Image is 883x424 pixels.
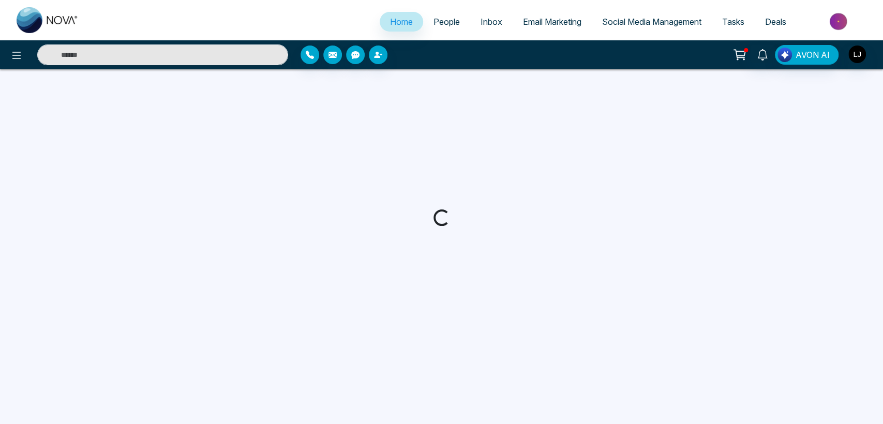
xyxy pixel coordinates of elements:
[17,7,79,33] img: Nova CRM Logo
[592,12,712,32] a: Social Media Management
[602,17,701,27] span: Social Media Management
[423,12,470,32] a: People
[433,17,460,27] span: People
[765,17,786,27] span: Deals
[848,46,866,63] img: User Avatar
[755,12,797,32] a: Deals
[777,48,792,62] img: Lead Flow
[802,10,877,33] img: Market-place.gif
[722,17,744,27] span: Tasks
[796,49,830,61] span: AVON AI
[523,17,581,27] span: Email Marketing
[481,17,502,27] span: Inbox
[390,17,413,27] span: Home
[470,12,513,32] a: Inbox
[775,45,839,65] button: AVON AI
[712,12,755,32] a: Tasks
[513,12,592,32] a: Email Marketing
[380,12,423,32] a: Home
